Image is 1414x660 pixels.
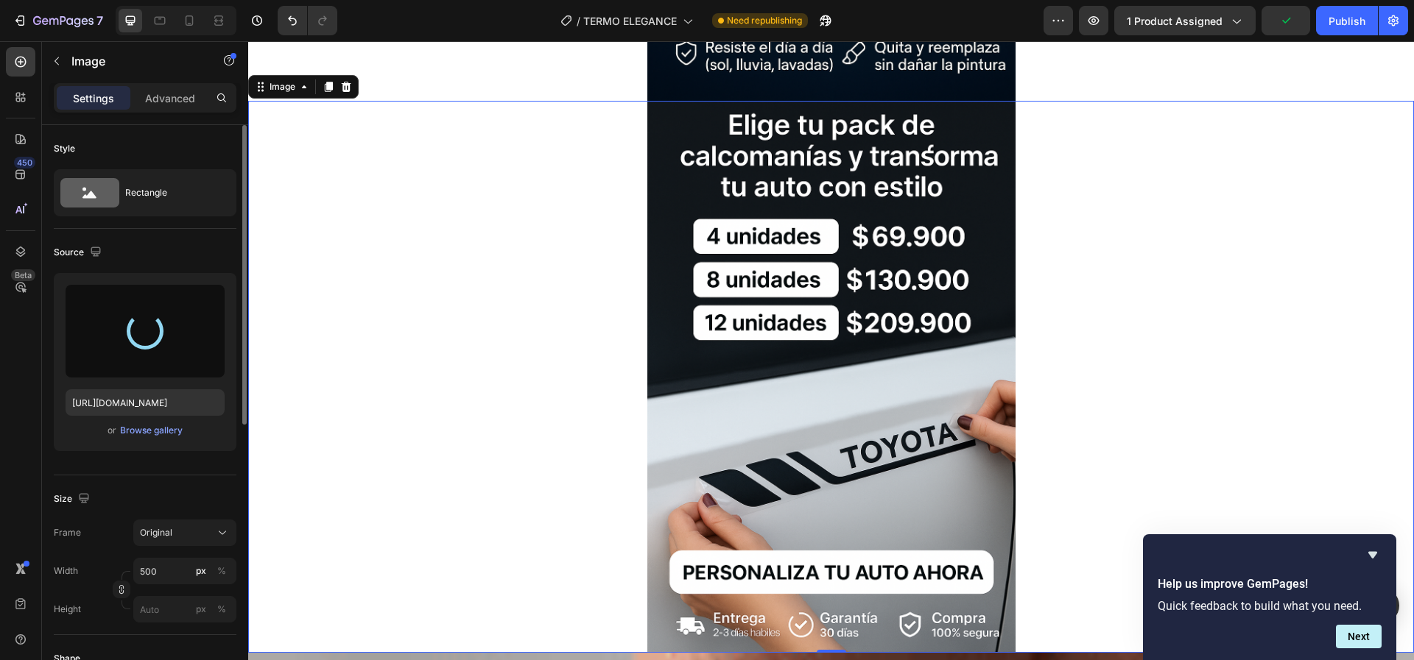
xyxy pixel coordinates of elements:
[248,41,1414,660] iframe: Design area
[192,600,210,618] button: %
[54,564,78,578] label: Width
[583,13,677,29] span: TERMO ELEGANCE
[71,52,197,70] p: Image
[399,60,767,611] img: gempages_583578434282718019-c5c1df2b-1592-42f6-8db2-3a9c5bd31df9.png
[217,564,226,578] div: %
[140,526,172,539] span: Original
[213,600,231,618] button: px
[54,142,75,155] div: Style
[1316,6,1378,35] button: Publish
[96,12,103,29] p: 7
[213,562,231,580] button: px
[119,423,183,438] button: Browse gallery
[11,269,35,281] div: Beta
[1114,6,1256,35] button: 1 product assigned
[1158,599,1382,613] p: Quick feedback to build what you need.
[1364,546,1382,564] button: Hide survey
[145,91,195,106] p: Advanced
[1158,546,1382,648] div: Help us improve GemPages!
[54,489,93,509] div: Size
[133,596,236,622] input: px%
[14,157,35,168] div: 450
[54,603,81,616] label: Height
[120,424,183,437] div: Browse gallery
[278,6,337,35] div: Undo/Redo
[1329,13,1365,29] div: Publish
[217,603,226,616] div: %
[54,243,105,263] div: Source
[133,558,236,584] input: px%
[1127,13,1223,29] span: 1 product assigned
[727,14,802,27] span: Need republishing
[108,422,116,439] span: or
[54,526,81,539] label: Frame
[133,519,236,546] button: Original
[192,562,210,580] button: %
[66,389,225,416] input: https://example.com/image.jpg
[6,6,110,35] button: 7
[196,603,206,616] div: px
[18,39,50,52] div: Image
[196,564,206,578] div: px
[125,176,215,210] div: Rectangle
[73,91,114,106] p: Settings
[1158,575,1382,593] h2: Help us improve GemPages!
[1336,625,1382,648] button: Next question
[577,13,580,29] span: /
